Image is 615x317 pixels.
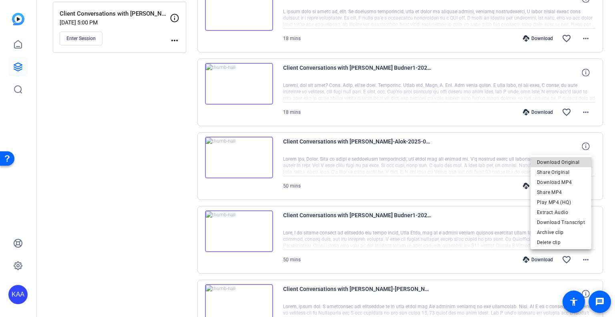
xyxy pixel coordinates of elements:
span: Share Original [537,167,585,177]
span: Download MP4 [537,177,585,187]
span: Share MP4 [537,187,585,197]
span: Download Original [537,157,585,167]
span: Download Transcript [537,217,585,227]
span: Delete clip [537,237,585,247]
span: Archive clip [537,227,585,237]
span: Extract Audio [537,207,585,217]
span: Play MP4 (HQ) [537,197,585,207]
